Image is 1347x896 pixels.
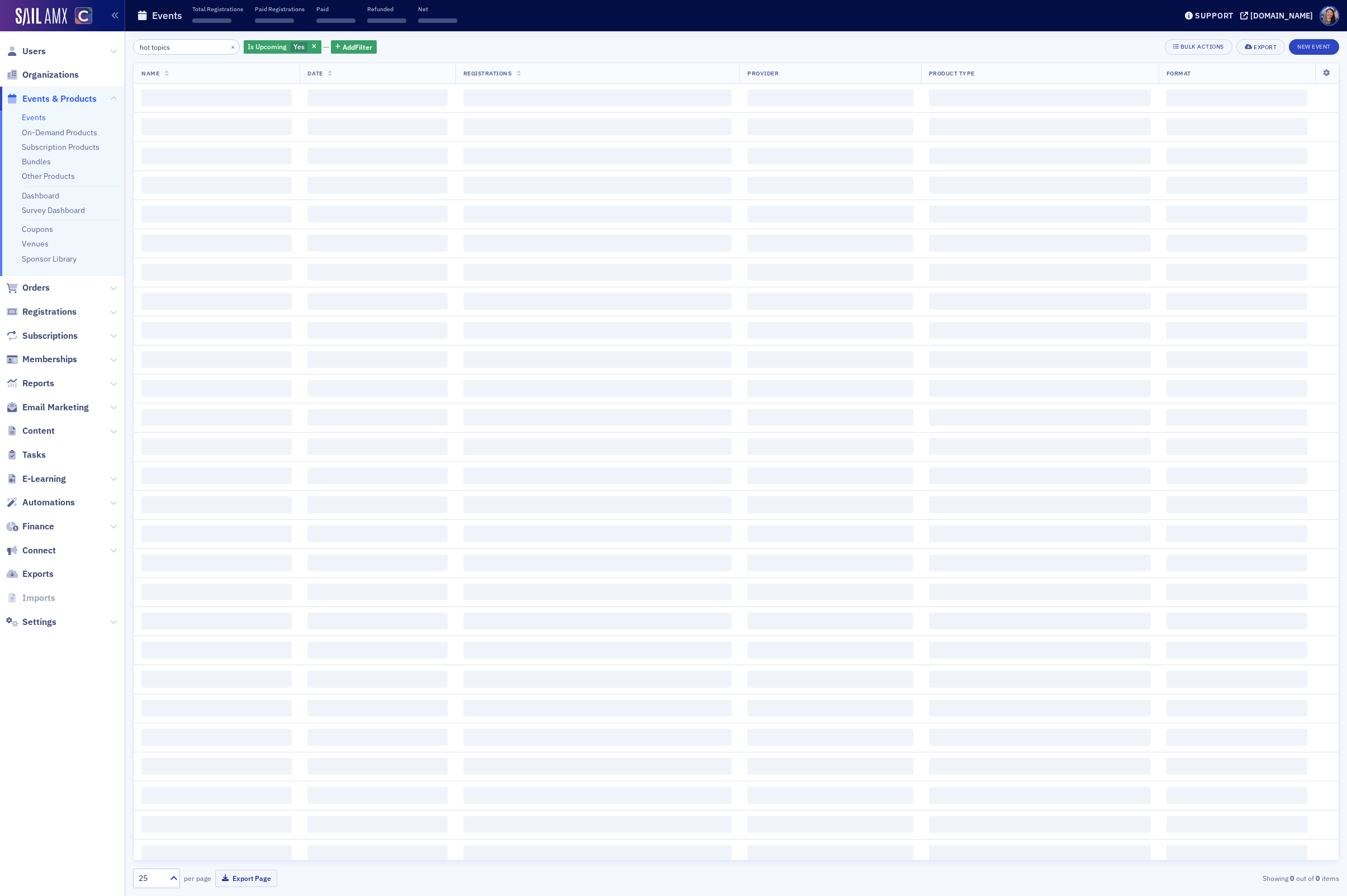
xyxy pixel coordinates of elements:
span: ‌ [1166,496,1307,513]
span: ‌ [316,18,355,23]
span: Provider [747,69,779,77]
span: Orders [22,282,50,294]
span: ‌ [141,293,292,310]
span: ‌ [307,729,447,746]
img: SailAMX [75,7,92,25]
p: Paid [316,5,355,13]
a: Bundles [22,157,51,167]
span: ‌ [463,293,732,310]
span: ‌ [747,438,913,455]
span: ‌ [463,206,732,222]
span: ‌ [141,118,292,135]
button: Export Page [215,870,277,887]
span: ‌ [747,758,913,775]
span: ‌ [463,235,732,252]
a: Orders [6,282,50,294]
span: ‌ [1166,758,1307,775]
span: ‌ [929,845,1151,862]
span: ‌ [747,235,913,252]
span: ‌ [141,525,292,542]
span: ‌ [307,496,447,513]
span: ‌ [747,642,913,658]
a: View Homepage [67,7,92,26]
label: per page [184,873,211,883]
span: ‌ [1166,293,1307,310]
span: ‌ [141,758,292,775]
span: ‌ [463,351,732,368]
span: ‌ [747,816,913,833]
span: Automations [22,496,75,509]
span: ‌ [1166,816,1307,833]
span: ‌ [1166,554,1307,571]
span: ‌ [1166,118,1307,135]
span: ‌ [1166,613,1307,629]
span: ‌ [463,525,732,542]
span: ‌ [929,729,1151,746]
span: ‌ [463,758,732,775]
span: ‌ [929,700,1151,717]
span: ‌ [1166,264,1307,281]
span: ‌ [307,700,447,717]
span: Add Filter [343,42,372,52]
span: Events & Products [22,93,97,105]
span: ‌ [747,322,913,339]
a: SailAMX [16,8,67,26]
span: ‌ [1166,380,1307,397]
a: Finance [6,520,54,533]
span: ‌ [141,264,292,281]
span: ‌ [929,89,1151,106]
span: ‌ [141,409,292,426]
span: ‌ [929,322,1151,339]
input: Search… [133,39,240,55]
span: ‌ [929,380,1151,397]
button: Bulk Actions [1165,39,1232,55]
p: Net [418,5,457,13]
span: ‌ [1166,700,1307,717]
button: New Event [1289,39,1339,55]
span: ‌ [463,118,732,135]
span: ‌ [747,293,913,310]
a: On-Demand Products [22,127,97,138]
span: ‌ [1166,584,1307,600]
span: Yes [293,42,305,51]
span: Tasks [22,449,46,461]
span: ‌ [463,845,732,862]
span: ‌ [1166,729,1307,746]
a: E-Learning [6,473,66,485]
span: ‌ [307,613,447,629]
div: Showing out of items [945,873,1339,883]
span: ‌ [307,148,447,164]
span: ‌ [141,496,292,513]
span: Name [141,69,159,77]
span: ‌ [307,264,447,281]
span: ‌ [929,642,1151,658]
a: Memberships [6,353,77,366]
span: ‌ [141,554,292,571]
span: ‌ [929,264,1151,281]
span: ‌ [141,148,292,164]
a: Subscription Products [22,142,99,152]
span: ‌ [747,409,913,426]
a: New Event [1289,41,1339,51]
span: ‌ [747,525,913,542]
span: ‌ [929,671,1151,688]
span: ‌ [929,409,1151,426]
span: Product Type [929,69,975,77]
span: ‌ [463,380,732,397]
span: ‌ [141,89,292,106]
span: ‌ [1166,409,1307,426]
span: ‌ [1166,787,1307,804]
span: ‌ [463,496,732,513]
span: Registrations [22,306,77,318]
a: Subscriptions [6,330,78,342]
strong: 0 [1288,873,1296,883]
button: [DOMAIN_NAME] [1240,12,1317,20]
span: ‌ [747,613,913,629]
span: Date [307,69,322,77]
div: Yes [244,40,321,54]
a: Content [6,425,55,437]
span: Profile [1320,6,1339,26]
span: ‌ [747,496,913,513]
div: 25 [139,873,163,884]
span: ‌ [463,613,732,629]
